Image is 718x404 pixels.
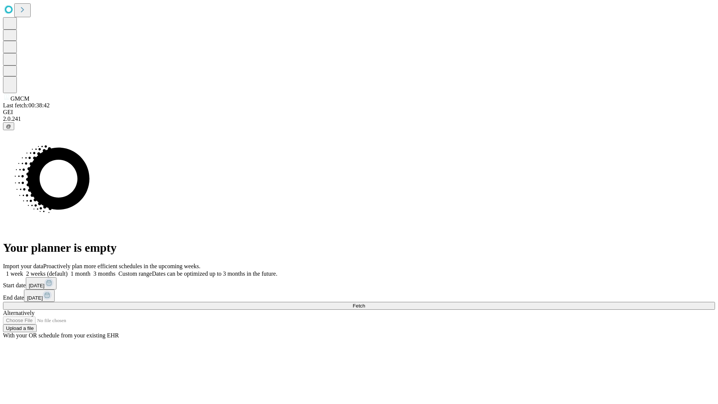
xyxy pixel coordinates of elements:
[6,123,11,129] span: @
[26,270,68,277] span: 2 weeks (default)
[3,310,34,316] span: Alternatively
[152,270,277,277] span: Dates can be optimized up to 3 months in the future.
[6,270,23,277] span: 1 week
[26,277,56,290] button: [DATE]
[119,270,152,277] span: Custom range
[3,332,119,339] span: With your OR schedule from your existing EHR
[3,290,715,302] div: End date
[27,295,43,301] span: [DATE]
[3,241,715,255] h1: Your planner is empty
[71,270,90,277] span: 1 month
[29,283,45,288] span: [DATE]
[3,122,14,130] button: @
[3,277,715,290] div: Start date
[353,303,365,309] span: Fetch
[3,302,715,310] button: Fetch
[3,116,715,122] div: 2.0.241
[3,109,715,116] div: GEI
[10,95,30,102] span: GMCM
[43,263,200,269] span: Proactively plan more efficient schedules in the upcoming weeks.
[24,290,55,302] button: [DATE]
[3,102,50,108] span: Last fetch: 00:38:42
[3,263,43,269] span: Import your data
[93,270,116,277] span: 3 months
[3,324,37,332] button: Upload a file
